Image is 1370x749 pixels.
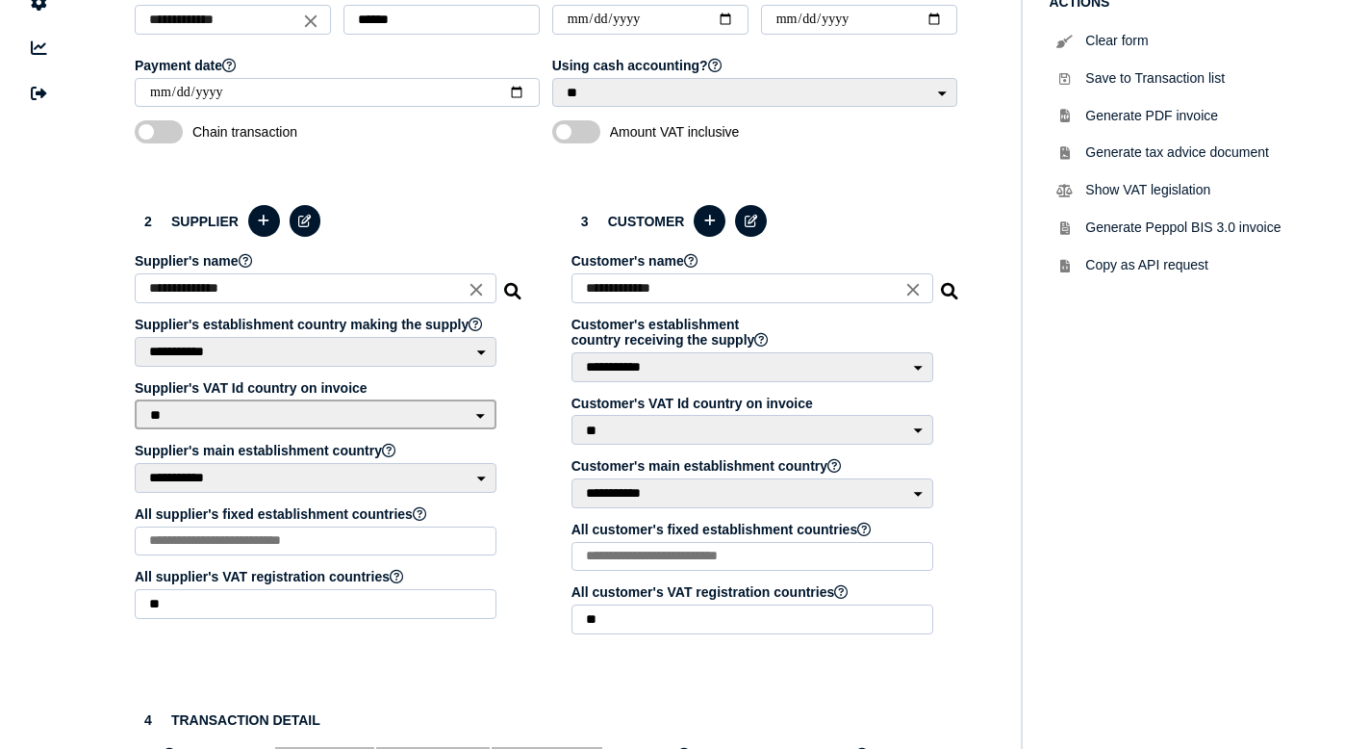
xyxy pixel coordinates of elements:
label: Supplier's VAT Id country on invoice [135,380,499,396]
button: Edit selected supplier in the database [290,205,321,237]
button: Add a new customer to the database [694,205,725,237]
label: All supplier's VAT registration countries [135,569,499,584]
i: Close [466,278,487,299]
h3: Supplier [135,202,523,240]
i: Close [300,10,321,31]
span: Chain transaction [192,124,394,140]
div: 4 [135,707,162,734]
i: Close [902,278,924,299]
label: Customer's main establishment country [571,458,936,474]
label: Customer's name [571,253,936,269]
i: Search for a dummy customer [941,277,960,293]
h3: Transaction detail [135,707,960,734]
label: Payment date [135,58,543,73]
label: Customer's establishment country receiving the supply [571,317,936,348]
label: Customer's VAT Id country on invoice [571,396,936,411]
label: Using cash accounting? [552,58,960,73]
label: All customer's VAT registration countries [571,584,936,600]
label: Supplier's establishment country making the supply [135,317,499,332]
span: Amount VAT inclusive [610,124,812,140]
label: Supplier's name [135,253,499,269]
button: Insights [18,28,59,68]
i: Search for a dummy seller [504,277,523,293]
button: Edit selected customer in the database [735,205,767,237]
label: Supplier's main establishment country [135,443,499,458]
button: Add a new supplier to the database [248,205,280,237]
section: Define the seller [115,183,543,667]
button: Sign out [18,73,59,114]
label: All customer's fixed establishment countries [571,522,936,537]
div: 2 [135,208,162,235]
h3: Customer [571,202,960,240]
div: 3 [571,208,598,235]
label: All supplier's fixed establishment countries [135,506,499,522]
